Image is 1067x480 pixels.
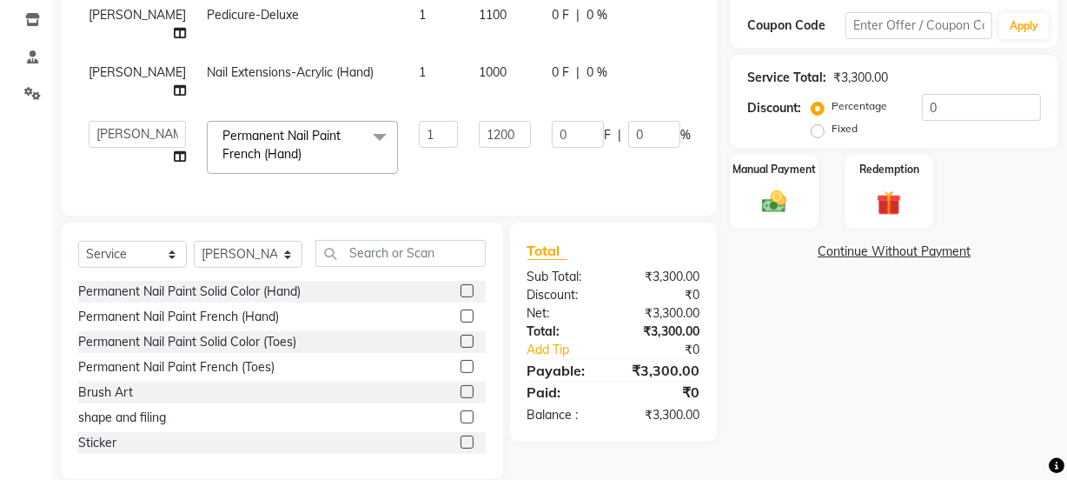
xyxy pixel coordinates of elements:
div: Service Total: [747,69,826,87]
span: | [576,6,580,24]
span: F [604,126,611,144]
div: Sub Total: [514,268,613,286]
span: 0 % [587,63,607,82]
div: Discount: [514,286,613,304]
div: ₹3,300.00 [613,406,712,424]
span: 0 F [552,63,569,82]
a: x [302,146,309,162]
span: [PERSON_NAME] [89,64,186,80]
label: Redemption [859,162,919,177]
img: _cash.svg [754,188,794,217]
span: 0 F [552,6,569,24]
div: Permanent Nail Paint Solid Color (Toes) [78,333,296,351]
div: ₹3,300.00 [833,69,888,87]
div: ₹3,300.00 [613,323,712,341]
span: Nail Extensions-Acrylic (Hand) [207,64,374,80]
span: Pedicure-Deluxe [207,7,299,23]
div: ₹0 [630,341,712,359]
div: Net: [514,304,613,323]
div: Permanent Nail Paint French (Toes) [78,358,275,377]
span: % [680,126,691,144]
div: Permanent Nail Paint Solid Color (Hand) [78,283,301,301]
input: Search or Scan [315,240,486,267]
span: | [576,63,580,82]
div: shape and filing [78,409,166,427]
div: ₹3,300.00 [613,360,712,381]
span: [PERSON_NAME] [89,7,186,23]
button: Apply [999,13,1049,39]
span: Permanent Nail Paint French (Hand) [222,128,341,162]
div: Discount: [747,99,801,117]
div: Paid: [514,382,613,403]
div: Permanent Nail Paint French (Hand) [78,308,279,326]
div: Sticker [78,434,116,452]
label: Percentage [832,98,887,114]
span: 1 [419,64,426,80]
div: Total: [514,323,613,341]
div: Coupon Code [747,17,845,35]
img: _gift.svg [869,188,909,218]
div: Brush Art [78,383,133,402]
div: Balance : [514,406,613,424]
div: ₹0 [613,286,712,304]
label: Fixed [832,121,858,137]
span: 1000 [479,64,507,80]
span: 1100 [479,7,507,23]
div: Payable: [514,360,613,381]
div: ₹0 [613,382,712,403]
span: | [618,126,621,144]
div: ₹3,300.00 [613,304,712,323]
a: Add Tip [514,341,630,359]
span: Total [527,242,567,260]
input: Enter Offer / Coupon Code [845,12,992,39]
span: 1 [419,7,426,23]
a: Continue Without Payment [733,243,1055,261]
label: Manual Payment [732,162,816,177]
div: ₹3,300.00 [613,268,712,286]
span: 0 % [587,6,607,24]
